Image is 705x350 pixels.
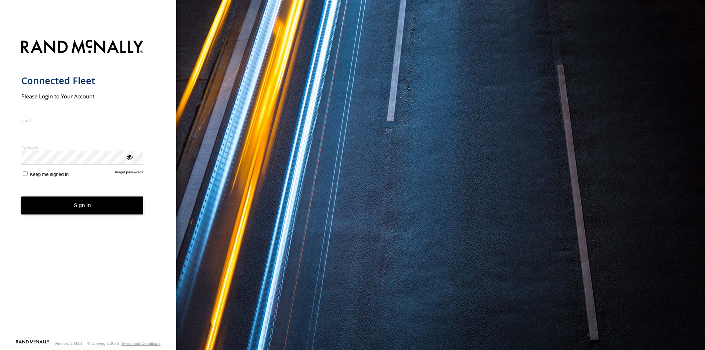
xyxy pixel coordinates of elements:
[21,75,144,87] h1: Connected Fleet
[21,145,144,151] label: Password
[16,340,50,347] a: Visit our Website
[115,170,144,177] a: Forgot password?
[87,341,160,346] div: © Copyright 2025 -
[21,38,144,57] img: Rand McNally
[21,118,144,123] label: Email
[30,172,69,177] span: Keep me signed in
[55,341,83,346] div: Version: 308.01
[21,35,155,339] form: main
[126,153,133,160] div: ViewPassword
[23,171,28,176] input: Keep me signed in
[21,196,144,214] button: Sign in
[122,341,160,346] a: Terms and Conditions
[21,93,144,100] h2: Please Login to Your Account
